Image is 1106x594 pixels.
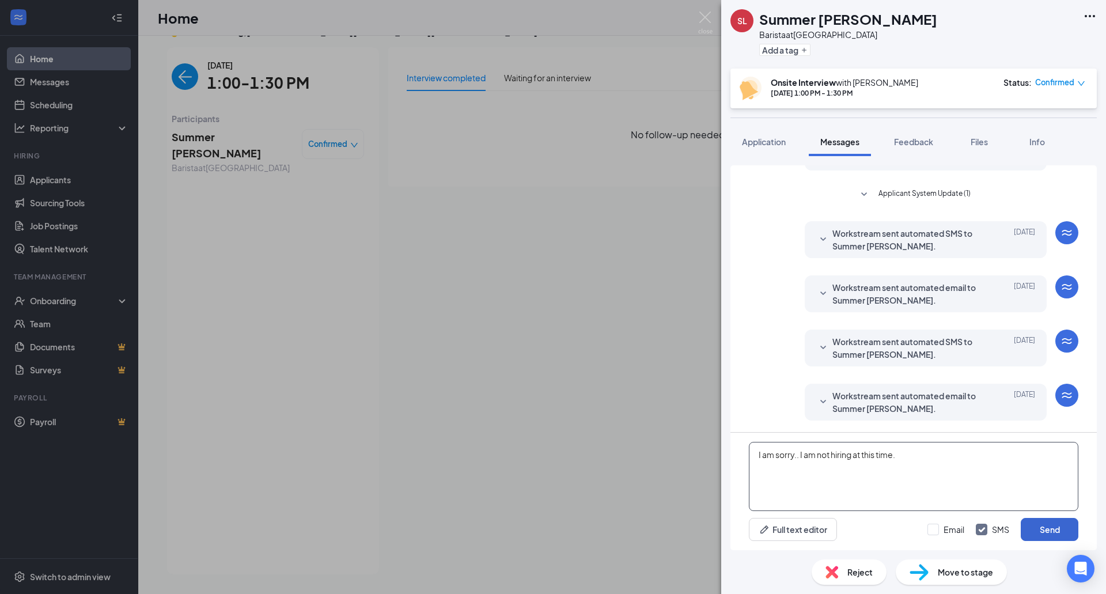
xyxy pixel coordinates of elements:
[1067,555,1094,582] div: Open Intercom Messenger
[759,524,770,535] svg: Pen
[1014,389,1035,415] span: [DATE]
[749,442,1078,511] textarea: I am sorry.. I am not hiring at this time.
[801,47,808,54] svg: Plus
[1014,227,1035,252] span: [DATE]
[1021,518,1078,541] button: Send
[816,287,830,301] svg: SmallChevronDown
[857,188,971,202] button: SmallChevronDownApplicant System Update (1)
[1029,137,1045,147] span: Info
[1060,334,1074,348] svg: WorkstreamLogo
[832,389,983,415] span: Workstream sent automated email to Summer [PERSON_NAME].
[847,566,873,578] span: Reject
[771,88,918,98] div: [DATE] 1:00 PM - 1:30 PM
[1060,226,1074,240] svg: WorkstreamLogo
[832,335,983,361] span: Workstream sent automated SMS to Summer [PERSON_NAME].
[820,137,859,147] span: Messages
[894,137,933,147] span: Feedback
[971,137,988,147] span: Files
[759,29,937,40] div: Barista at [GEOGRAPHIC_DATA]
[1003,77,1032,88] div: Status :
[1014,281,1035,307] span: [DATE]
[832,281,983,307] span: Workstream sent automated email to Summer [PERSON_NAME].
[1060,388,1074,402] svg: WorkstreamLogo
[1083,9,1097,23] svg: Ellipses
[816,233,830,247] svg: SmallChevronDown
[938,566,993,578] span: Move to stage
[771,77,918,88] div: with [PERSON_NAME]
[832,227,983,252] span: Workstream sent automated SMS to Summer [PERSON_NAME].
[737,15,747,27] div: SL
[1060,280,1074,294] svg: WorkstreamLogo
[816,341,830,355] svg: SmallChevronDown
[749,518,837,541] button: Full text editorPen
[742,137,786,147] span: Application
[759,9,937,29] h1: Summer [PERSON_NAME]
[1014,335,1035,361] span: [DATE]
[771,77,836,88] b: Onsite Interview
[857,188,871,202] svg: SmallChevronDown
[816,395,830,409] svg: SmallChevronDown
[878,188,971,202] span: Applicant System Update (1)
[1077,80,1085,88] span: down
[1035,77,1074,88] span: Confirmed
[759,44,810,56] button: PlusAdd a tag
